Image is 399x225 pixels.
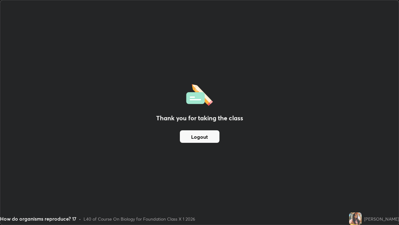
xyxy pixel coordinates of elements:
div: [PERSON_NAME] [364,216,399,222]
img: offlineFeedback.1438e8b3.svg [186,82,213,106]
img: 6df52b9de9c147eaa292c8009b0a37de.jpg [349,212,362,225]
h2: Thank you for taking the class [156,113,243,123]
button: Logout [180,130,219,143]
div: L40 of Course On Biology for Foundation Class X 1 2026 [84,216,195,222]
div: • [79,216,81,222]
